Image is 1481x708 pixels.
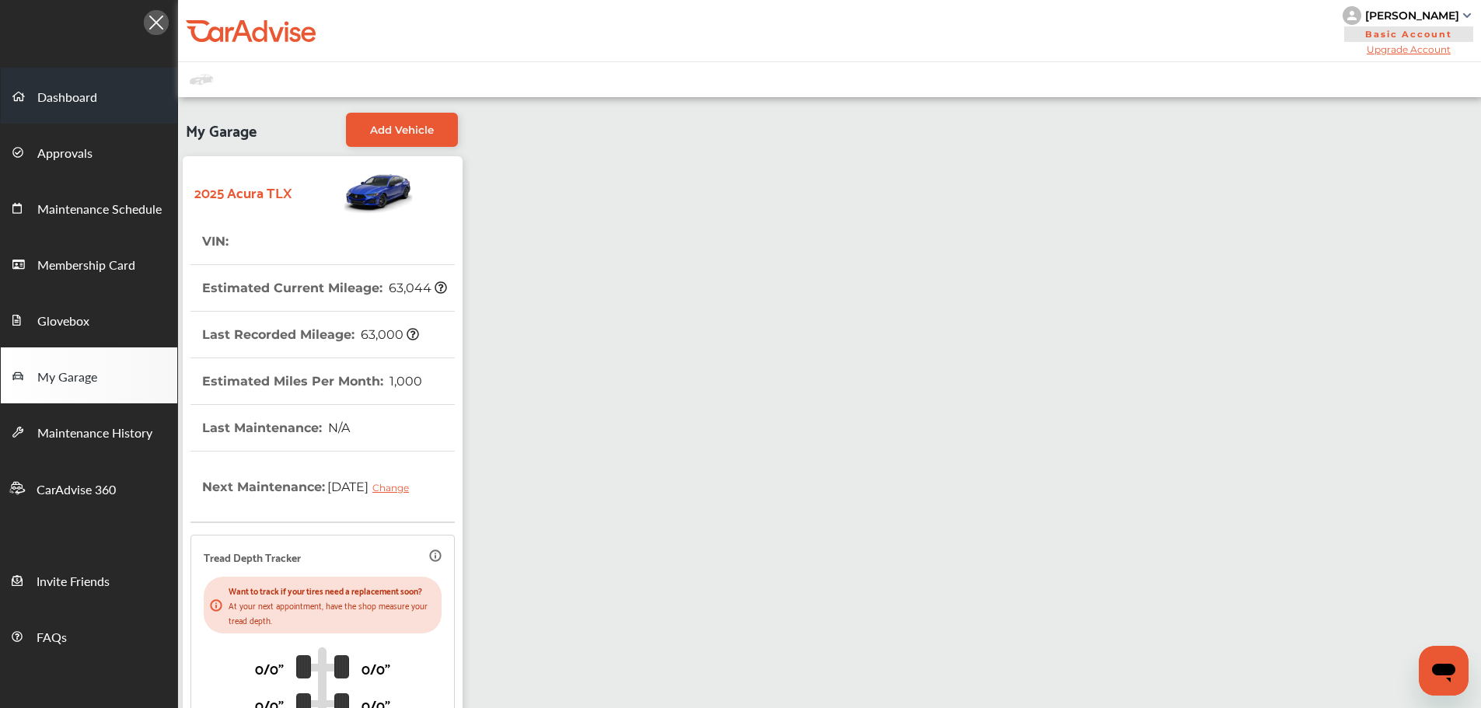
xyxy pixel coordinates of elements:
span: Maintenance History [37,424,152,444]
a: Dashboard [1,68,177,124]
a: Membership Card [1,235,177,291]
span: Basic Account [1344,26,1473,42]
th: Next Maintenance : [202,452,421,521]
span: 63,044 [386,281,447,295]
a: Maintenance Schedule [1,180,177,235]
span: FAQs [37,628,67,648]
p: 0/0" [362,656,390,680]
p: Tread Depth Tracker [204,548,301,566]
a: Add Vehicle [346,113,458,147]
span: [DATE] [325,467,421,506]
div: Change [372,482,417,494]
a: Maintenance History [1,403,177,459]
span: Glovebox [37,312,89,332]
span: Invite Friends [37,572,110,592]
span: CarAdvise 360 [37,480,116,500]
span: 1,000 [387,374,422,389]
p: 0/0" [255,656,284,680]
img: Icon.5fd9dcc7.svg [144,10,169,35]
span: Dashboard [37,88,97,108]
a: Approvals [1,124,177,180]
img: knH8PDtVvWoAbQRylUukY18CTiRevjo20fAtgn5MLBQj4uumYvk2MzTtcAIzfGAtb1XOLVMAvhLuqoNAbL4reqehy0jehNKdM... [1343,6,1361,25]
span: 63,000 [358,327,419,342]
span: Approvals [37,144,93,164]
th: Last Recorded Mileage : [202,312,419,357]
p: Want to track if your tires need a replacement soon? [229,583,435,598]
p: At your next appointment, have the shop measure your tread depth. [229,598,435,627]
th: Estimated Miles Per Month : [202,358,422,404]
th: Last Maintenance : [202,405,350,451]
div: [PERSON_NAME] [1365,9,1459,23]
img: sCxJUJ+qAmfqhQGDUl18vwLg4ZYJ6CxN7XmbOMBAAAAAElFTkSuQmCC [1463,13,1471,18]
span: Maintenance Schedule [37,200,162,220]
a: Glovebox [1,291,177,347]
th: VIN : [202,218,231,264]
span: Add Vehicle [370,124,434,136]
span: My Garage [186,113,257,147]
img: Vehicle [292,164,414,218]
th: Estimated Current Mileage : [202,265,447,311]
span: Upgrade Account [1343,44,1475,55]
span: My Garage [37,368,97,388]
iframe: Button to launch messaging window [1419,646,1469,696]
img: placeholder_car.fcab19be.svg [190,70,213,89]
strong: 2025 Acura TLX [194,180,292,204]
span: Membership Card [37,256,135,276]
a: My Garage [1,347,177,403]
span: N/A [326,420,350,435]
